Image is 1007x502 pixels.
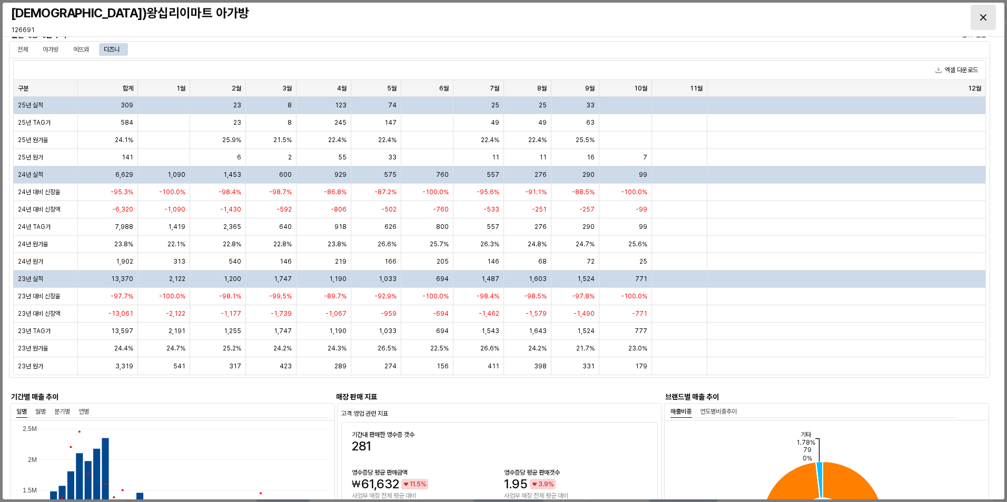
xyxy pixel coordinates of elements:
[280,257,292,266] span: 146
[274,275,292,283] span: 1,747
[628,240,647,248] span: 25.6%
[18,257,43,266] span: 24년 원가
[111,275,133,283] span: 13,370
[576,344,595,353] span: 21.7%
[169,275,185,283] span: 2,122
[487,223,499,231] span: 557
[436,275,449,283] span: 694
[18,223,51,231] span: 24년 TAG가
[572,292,595,300] span: -97.8%
[577,275,595,283] span: 1,524
[104,43,120,56] div: 디즈니
[338,153,347,162] span: 55
[273,136,292,144] span: 21.5%
[35,405,46,418] div: 월별
[433,309,449,318] span: -694
[36,43,65,56] div: 아가방
[387,84,397,93] span: 5월
[422,188,449,196] span: -100.0%
[167,240,185,248] span: 22.1%
[539,153,547,162] span: 11
[18,362,43,370] span: 23년 원가
[410,480,415,488] span: 11
[54,405,70,418] div: 분기별
[490,84,499,93] span: 7월
[67,43,95,56] div: 에뜨와
[352,430,521,439] div: 기간내 판매한 영수증 갯수
[115,362,133,370] span: 3,319
[224,275,241,283] span: 1,200
[334,170,347,179] span: 929
[115,136,133,144] span: 24.1%
[334,223,347,231] span: 918
[583,362,595,370] span: 331
[583,223,595,231] span: 290
[329,327,347,335] span: 1,190
[439,84,449,93] span: 6월
[971,5,996,30] button: Close
[384,362,397,370] span: 274
[583,170,595,179] span: 290
[481,275,499,283] span: 1,487
[417,480,421,488] span: 5
[509,476,512,491] span: .
[635,362,647,370] span: 179
[479,309,499,318] span: -1,462
[621,188,647,196] span: -100.0%
[477,188,499,196] span: -95.6%
[159,188,185,196] span: -100.0%
[115,170,133,179] span: 6,629
[487,170,499,179] span: 557
[325,309,347,318] span: -1,067
[696,405,737,418] div: 연도별비중추이
[269,292,292,300] span: -99.5%
[324,292,347,300] span: -89.7%
[504,468,647,477] div: 영수증당 평균 판매갯수
[379,275,397,283] span: 1,033
[480,344,499,353] span: 26.6%
[512,476,528,491] span: 95
[537,84,547,93] span: 8월
[538,118,547,127] span: 49
[269,188,292,196] span: -98.7%
[352,491,496,500] div: 사업부 매장 전체 평균 대비
[166,309,185,318] span: -2,122
[279,223,292,231] span: 640
[167,170,185,179] span: 1,090
[341,409,522,418] p: 고객 영업 관련 지표
[430,344,449,353] span: 22.5%
[539,101,547,109] span: 25
[528,136,547,144] span: 22.4%
[73,43,89,56] div: 에뜨와
[576,240,595,248] span: 24.7%
[18,327,51,335] span: 23년 TAG가
[576,136,595,144] span: 25.5%
[548,479,554,489] span: %
[352,468,496,477] div: 영수증당 평균 판매금액
[379,327,397,335] span: 1,033
[587,257,595,266] span: 72
[18,153,43,162] span: 25년 원가
[534,362,547,370] span: 398
[18,170,43,179] span: 24년 실적
[17,43,28,56] div: 전체
[18,292,61,300] span: 23년 대비 신장율
[639,223,647,231] span: 99
[169,327,185,335] span: 2,191
[74,405,89,418] div: 연별
[529,275,547,283] span: 1,603
[328,136,347,144] span: 22.4%
[483,205,499,214] span: -533
[168,223,185,231] span: 1,419
[361,476,374,491] span: 61
[586,118,595,127] span: 63
[328,240,347,248] span: 23.8%
[665,392,988,401] h6: 브랜드별 매출 추이
[632,309,647,318] span: -771
[436,170,449,179] span: 760
[477,292,499,300] span: -98.4%
[480,240,499,248] span: 26.3%
[18,84,28,93] span: 구분
[11,43,34,56] div: 전체
[433,205,449,214] span: -760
